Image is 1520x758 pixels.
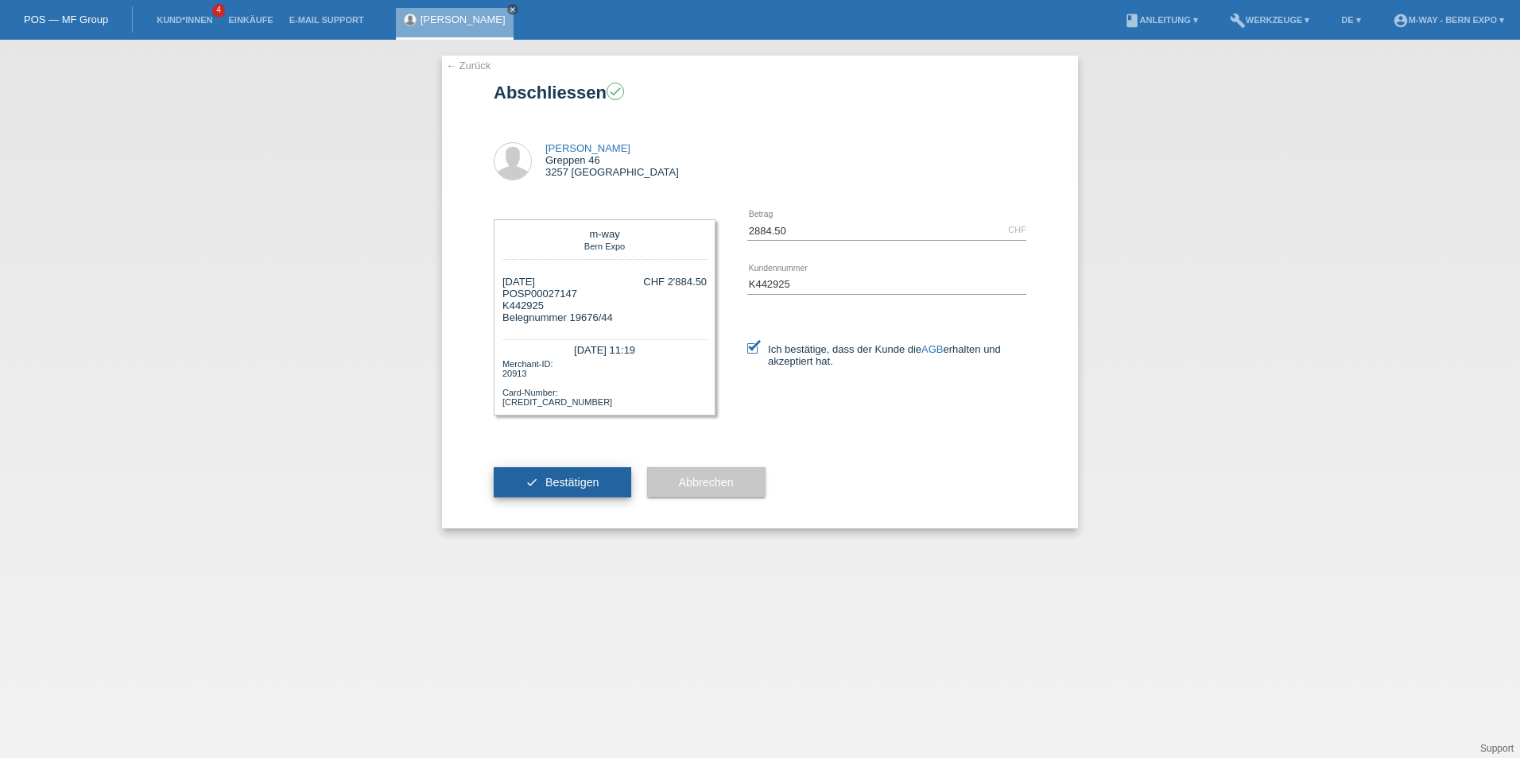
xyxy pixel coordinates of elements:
[525,476,538,489] i: check
[1333,15,1368,25] a: DE ▾
[1124,13,1140,29] i: book
[921,343,943,355] a: AGB
[149,15,220,25] a: Kund*innen
[281,15,372,25] a: E-Mail Support
[494,467,631,497] button: check Bestätigen
[545,142,630,154] a: [PERSON_NAME]
[507,4,518,15] a: close
[608,84,622,99] i: check
[502,276,613,323] div: [DATE] POSP00027147 Belegnummer 19676/44
[24,14,108,25] a: POS — MF Group
[1230,13,1246,29] i: build
[506,240,703,251] div: Bern Expo
[1385,15,1512,25] a: account_circlem-way - Bern Expo ▾
[747,343,1026,367] label: Ich bestätige, dass der Kunde die erhalten und akzeptiert hat.
[506,228,703,240] div: m-way
[502,339,707,358] div: [DATE] 11:19
[1393,13,1409,29] i: account_circle
[1116,15,1206,25] a: bookAnleitung ▾
[1008,225,1026,234] div: CHF
[509,6,517,14] i: close
[647,467,766,497] button: Abbrechen
[494,83,1026,102] h1: Abschliessen
[679,476,734,489] span: Abbrechen
[545,476,599,489] span: Bestätigen
[502,300,544,311] span: K442925
[421,14,506,25] a: [PERSON_NAME]
[643,276,707,288] div: CHF 2'884.50
[212,4,225,17] span: 4
[446,60,491,72] a: ← Zurück
[502,358,707,407] div: Merchant-ID: 20913 Card-Number: [CREDIT_CARD_NUMBER]
[220,15,281,25] a: Einkäufe
[1480,743,1514,754] a: Support
[545,142,679,178] div: Greppen 46 3257 [GEOGRAPHIC_DATA]
[1222,15,1318,25] a: buildWerkzeuge ▾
